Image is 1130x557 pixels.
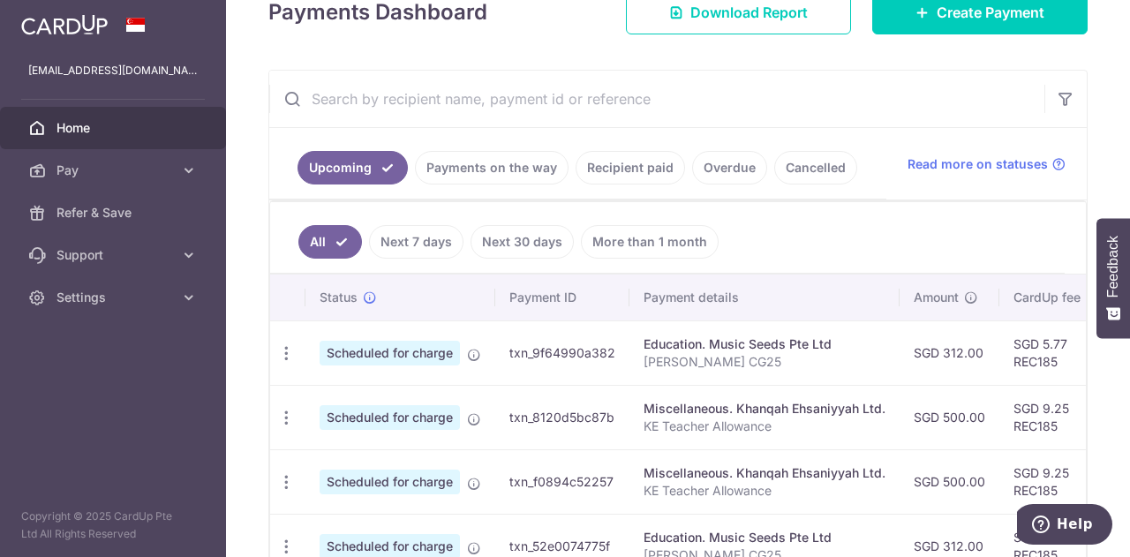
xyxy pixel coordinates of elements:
td: SGD 9.25 REC185 [999,385,1114,449]
span: Refer & Save [56,204,173,222]
a: More than 1 month [581,225,719,259]
a: Next 7 days [369,225,463,259]
td: SGD 500.00 [900,385,999,449]
td: SGD 312.00 [900,320,999,385]
span: Scheduled for charge [320,341,460,365]
span: Create Payment [937,2,1044,23]
button: Feedback - Show survey [1096,218,1130,338]
a: All [298,225,362,259]
a: Cancelled [774,151,857,184]
span: Scheduled for charge [320,470,460,494]
span: Read more on statuses [908,155,1048,173]
span: CardUp fee [1013,289,1081,306]
span: Home [56,119,173,137]
div: Education. Music Seeds Pte Ltd [644,529,885,546]
a: Recipient paid [576,151,685,184]
a: Upcoming [298,151,408,184]
th: Payment details [629,275,900,320]
td: SGD 5.77 REC185 [999,320,1114,385]
span: Amount [914,289,959,306]
p: [EMAIL_ADDRESS][DOMAIN_NAME] [28,62,198,79]
div: Miscellaneous. Khanqah Ehsaniyyah Ltd. [644,464,885,482]
p: [PERSON_NAME] CG25 [644,353,885,371]
th: Payment ID [495,275,629,320]
a: Next 30 days [471,225,574,259]
span: Feedback [1105,236,1121,297]
a: Payments on the way [415,151,569,184]
iframe: Opens a widget where you can find more information [1017,504,1112,548]
td: txn_9f64990a382 [495,320,629,385]
span: Download Report [690,2,808,23]
input: Search by recipient name, payment id or reference [269,71,1044,127]
div: Miscellaneous. Khanqah Ehsaniyyah Ltd. [644,400,885,418]
span: Status [320,289,358,306]
a: Overdue [692,151,767,184]
span: Scheduled for charge [320,405,460,430]
span: Pay [56,162,173,179]
a: Read more on statuses [908,155,1066,173]
img: CardUp [21,14,108,35]
p: KE Teacher Allowance [644,418,885,435]
td: txn_8120d5bc87b [495,385,629,449]
span: Support [56,246,173,264]
div: Education. Music Seeds Pte Ltd [644,335,885,353]
td: SGD 500.00 [900,449,999,514]
p: KE Teacher Allowance [644,482,885,500]
td: SGD 9.25 REC185 [999,449,1114,514]
td: txn_f0894c52257 [495,449,629,514]
span: Settings [56,289,173,306]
